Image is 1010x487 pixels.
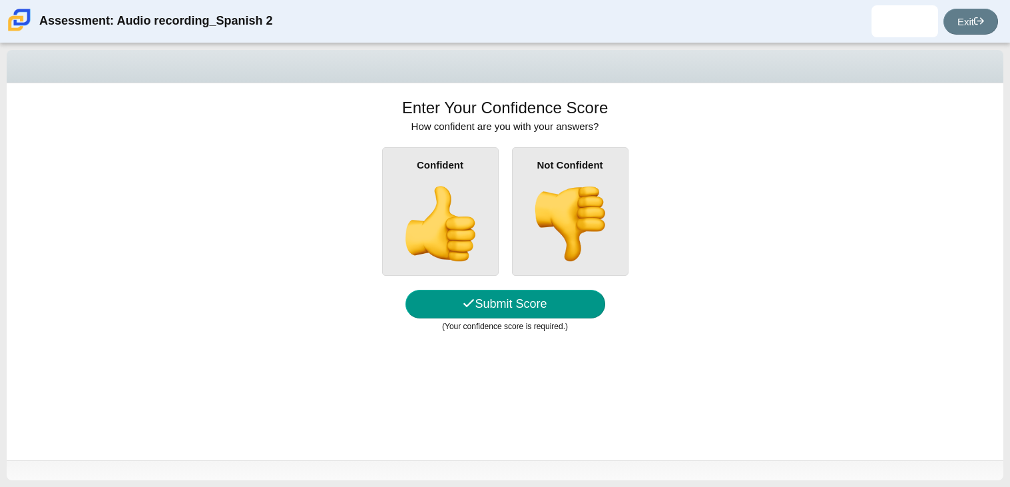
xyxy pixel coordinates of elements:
[411,121,599,132] span: How confident are you with your answers?
[417,159,463,171] b: Confident
[894,11,915,32] img: adriel.hernandez.cY7PTw
[5,6,33,34] img: Carmen School of Science & Technology
[442,322,568,331] small: (Your confidence score is required.)
[537,159,603,171] b: Not Confident
[532,186,608,262] img: thumbs-down.png
[39,5,272,37] div: Assessment: Audio recording_Spanish 2
[402,97,609,119] h1: Enter Your Confidence Score
[943,9,998,35] a: Exit
[405,290,605,318] button: Submit Score
[402,186,478,262] img: thumbs-up.png
[5,25,33,36] a: Carmen School of Science & Technology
